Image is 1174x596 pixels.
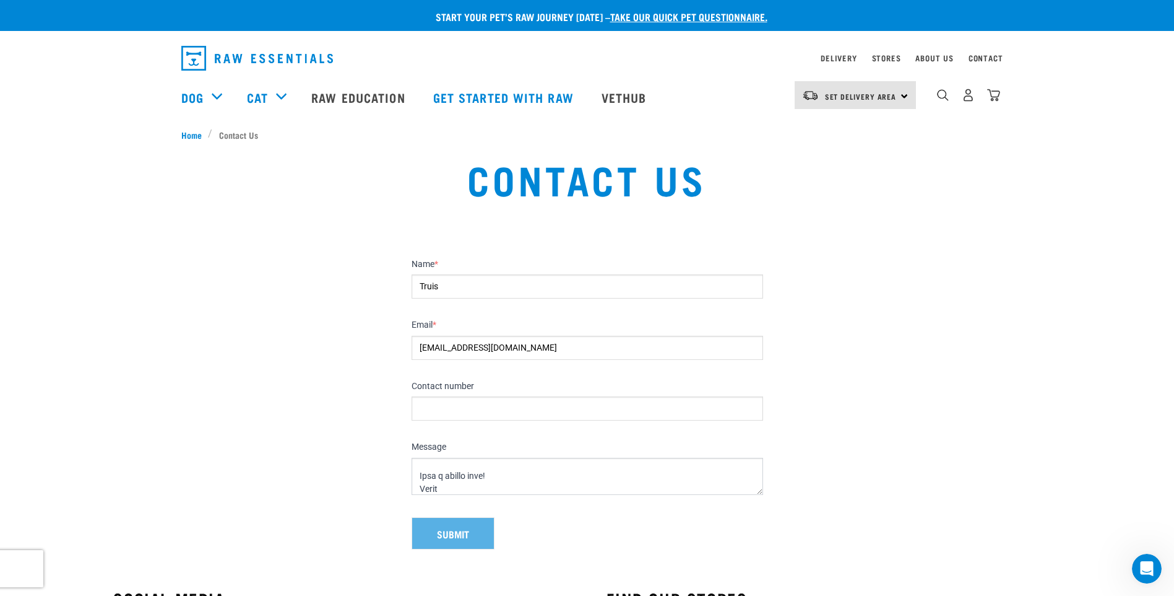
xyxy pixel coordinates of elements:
[171,41,1003,76] nav: dropdown navigation
[1132,554,1162,584] iframe: Intercom live chat
[802,90,819,101] img: van-moving.png
[962,89,975,102] img: user.png
[247,88,268,107] a: Cat
[872,56,901,60] a: Stores
[821,56,857,60] a: Delivery
[589,72,662,122] a: Vethub
[915,56,953,60] a: About Us
[181,88,204,107] a: Dog
[181,128,993,141] nav: breadcrumbs
[412,259,763,270] label: Name
[987,89,1000,102] img: home-icon@2x.png
[412,320,763,331] label: Email
[421,72,589,122] a: Get started with Raw
[299,72,420,122] a: Raw Education
[610,14,767,19] a: take our quick pet questionnaire.
[412,442,763,453] label: Message
[181,46,333,71] img: Raw Essentials Logo
[218,156,956,201] h1: Contact Us
[181,128,202,141] span: Home
[825,94,897,99] span: Set Delivery Area
[969,56,1003,60] a: Contact
[937,89,949,101] img: home-icon-1@2x.png
[412,381,763,392] label: Contact number
[181,128,209,141] a: Home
